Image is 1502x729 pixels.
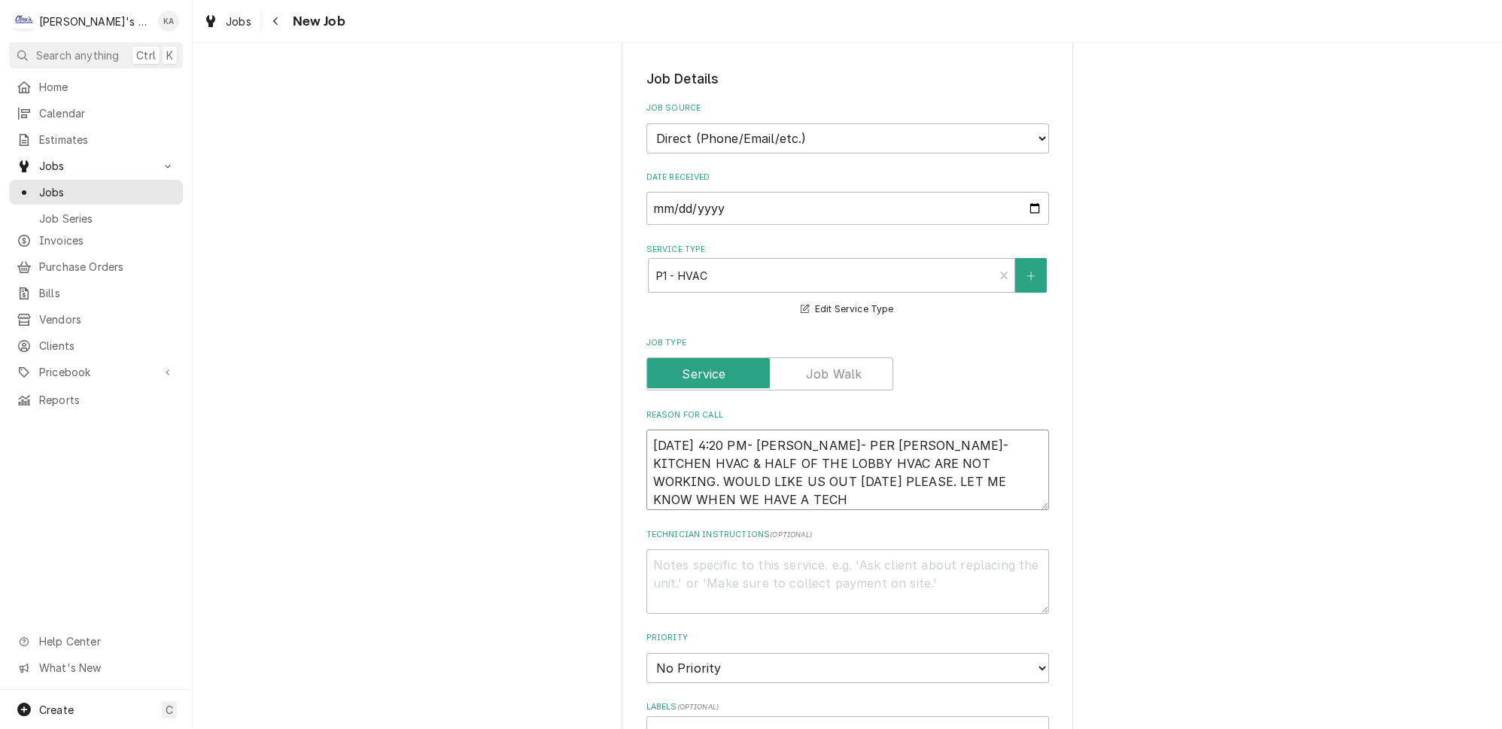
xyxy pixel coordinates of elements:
span: Vendors [39,311,175,327]
span: Search anything [36,47,119,63]
span: Purchase Orders [39,259,175,275]
button: Create New Service [1015,258,1047,293]
span: Help Center [39,633,174,649]
a: Bills [9,281,183,305]
button: Edit Service Type [798,300,895,319]
span: Jobs [226,14,251,29]
a: Reports [9,387,183,412]
div: Job Type [646,337,1049,390]
a: Go to Help Center [9,629,183,654]
a: Clients [9,333,183,358]
div: Job Source [646,102,1049,153]
a: Estimates [9,127,183,152]
span: K [166,47,173,63]
span: What's New [39,660,174,676]
span: Jobs [39,158,153,174]
input: yyyy-mm-dd [646,192,1049,225]
button: Navigate back [264,9,288,33]
label: Job Type [646,337,1049,349]
a: Calendar [9,101,183,126]
label: Date Received [646,172,1049,184]
textarea: [DATE] 4:20 PM- [PERSON_NAME]- PER [PERSON_NAME]- KITCHEN HVAC & HALF OF THE LOBBY HVAC ARE NOT W... [646,430,1049,510]
a: Job Series [9,206,183,231]
label: Service Type [646,244,1049,256]
a: Home [9,74,183,99]
span: Jobs [39,184,175,200]
span: Calendar [39,105,175,121]
div: Date Received [646,172,1049,225]
a: Go to Pricebook [9,360,183,384]
span: Home [39,79,175,95]
div: Reason For Call [646,409,1049,510]
button: Search anythingCtrlK [9,42,183,68]
span: Job Series [39,211,175,226]
div: [PERSON_NAME]'s Refrigeration [39,14,150,29]
a: Purchase Orders [9,254,183,279]
legend: Job Details [646,69,1049,89]
span: Bills [39,285,175,301]
label: Priority [646,632,1049,644]
div: Service Type [646,244,1049,318]
div: Priority [646,632,1049,682]
span: Invoices [39,232,175,248]
div: Clay's Refrigeration's Avatar [14,11,35,32]
span: Ctrl [136,47,156,63]
div: KA [158,11,179,32]
a: Jobs [9,180,183,205]
label: Reason For Call [646,409,1049,421]
span: Clients [39,338,175,354]
span: New Job [288,11,345,32]
svg: Create New Service [1026,271,1035,281]
a: Invoices [9,228,183,253]
label: Job Source [646,102,1049,114]
a: Vendors [9,307,183,332]
a: Go to What's New [9,655,183,680]
span: Create [39,703,74,716]
div: C [14,11,35,32]
span: ( optional ) [677,703,719,711]
span: C [166,702,173,718]
a: Go to Jobs [9,153,183,178]
span: Pricebook [39,364,153,380]
label: Technician Instructions [646,529,1049,541]
div: Technician Instructions [646,529,1049,614]
label: Labels [646,701,1049,713]
span: Estimates [39,132,175,147]
span: Reports [39,392,175,408]
div: Korey Austin's Avatar [158,11,179,32]
span: ( optional ) [770,530,812,539]
a: Jobs [197,9,257,34]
